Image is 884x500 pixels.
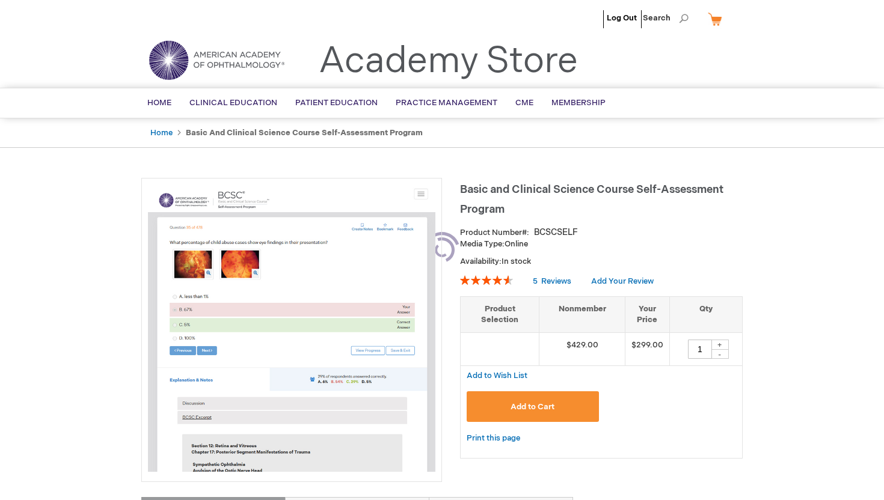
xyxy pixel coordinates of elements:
a: Log Out [607,13,637,23]
a: 5 Reviews [533,276,573,286]
div: BCSCSELF [534,227,578,239]
td: $299.00 [625,332,669,365]
td: $429.00 [539,332,625,365]
th: Your Price [625,296,669,332]
p: Availability: [460,256,743,267]
input: Qty [688,340,712,359]
span: Search [643,6,689,30]
span: 5 [533,276,538,286]
strong: Product Number [460,228,529,237]
th: Product Selection [461,296,539,332]
span: CME [515,98,533,108]
a: Add Your Review [591,276,654,286]
img: Basic and Clinical Science Course Self-Assessment Program [148,184,435,472]
th: Nonmember [539,296,625,332]
p: Online [460,239,743,250]
span: Practice Management [396,98,497,108]
span: In stock [502,257,531,266]
span: Membership [551,98,606,108]
span: Home [147,98,171,108]
strong: Basic and Clinical Science Course Self-Assessment Program [186,128,423,138]
div: 92% [460,275,513,285]
strong: Media Type: [460,239,505,249]
span: Reviews [541,276,571,286]
a: Print this page [467,431,520,446]
span: Add to Cart [511,402,554,412]
a: Academy Store [319,40,578,83]
div: - [711,349,729,359]
span: Clinical Education [189,98,277,108]
span: Basic and Clinical Science Course Self-Assessment Program [460,183,723,216]
button: Add to Cart [467,391,599,422]
a: Add to Wish List [467,370,527,380]
th: Qty [669,296,742,332]
a: Home [150,128,173,138]
span: Patient Education [295,98,378,108]
div: + [711,340,729,350]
